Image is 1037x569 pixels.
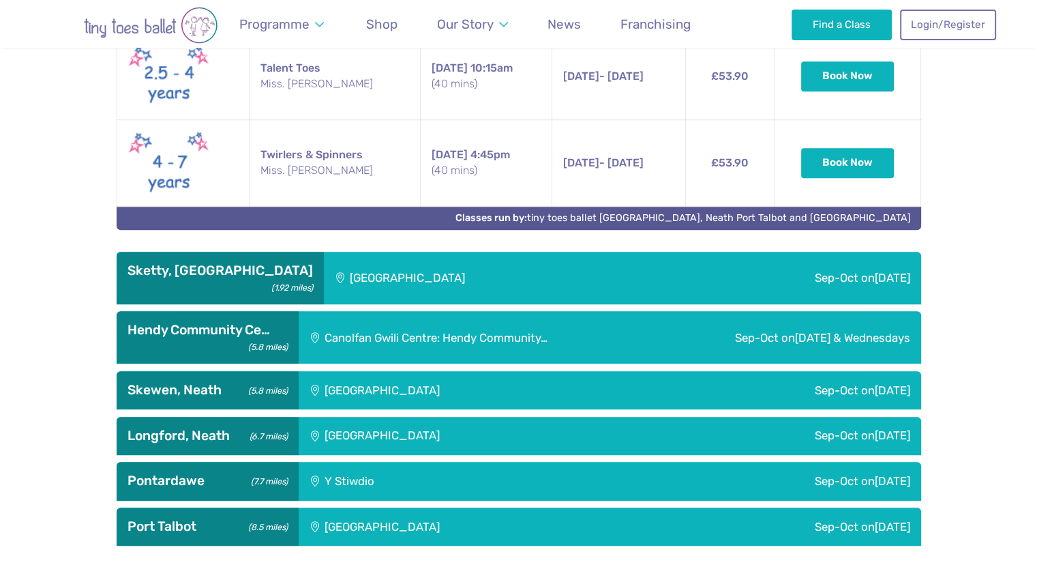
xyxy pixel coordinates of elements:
a: Shop [360,8,404,40]
small: (40 mins) [432,76,541,91]
h3: Port Talbot [127,519,288,535]
td: £53.90 [685,33,775,119]
small: (40 mins) [432,163,541,178]
span: Our Story [437,16,494,32]
div: Sep-Oct on [564,462,921,500]
div: [GEOGRAPHIC_DATA] [299,371,650,409]
div: Canolfan Gwili Centre: Hendy Community… [299,311,652,364]
td: Talent Toes [249,33,420,119]
a: Programme [233,8,331,40]
div: Sep-Oct on [661,252,921,304]
h3: Sketty, [GEOGRAPHIC_DATA] [127,263,313,279]
a: Classes run by:tiny toes ballet [GEOGRAPHIC_DATA], Neath Port Talbot and [GEOGRAPHIC_DATA] [455,212,911,224]
div: Sep-Oct on [652,311,920,364]
div: Y Stiwdio [299,462,564,500]
span: [DATE] [432,61,468,74]
h3: Skewen, Neath [127,382,288,398]
span: [DATE] [875,474,910,488]
h3: Pontardawe [127,473,288,489]
small: (7.7 miles) [246,473,287,487]
div: Sep-Oct on [650,371,921,409]
a: Login/Register [900,10,995,40]
span: News [547,16,581,32]
span: [DATE] [875,383,910,397]
small: (5.8 miles) [243,382,287,396]
a: Find a Class [792,10,892,40]
small: (5.8 miles) [243,338,287,353]
td: 4:45pm [421,119,552,206]
span: [DATE] [875,271,910,284]
strong: Classes run by: [455,212,527,224]
img: Talent toes New (May 2025) [128,42,210,111]
div: [GEOGRAPHIC_DATA] [299,417,650,455]
div: Sep-Oct on [650,417,921,455]
span: - [DATE] [563,70,644,83]
div: [GEOGRAPHIC_DATA] [324,252,661,304]
button: Book Now [801,61,894,91]
small: (1.92 miles) [267,279,312,293]
h3: Longford, Neath [127,428,288,444]
span: [DATE] & Wednesdays [795,331,910,345]
h3: Hendy Community Ce… [127,322,288,338]
a: News [541,8,588,40]
span: [DATE] [875,520,910,534]
a: Franchising [614,8,697,40]
div: [GEOGRAPHIC_DATA] [299,508,650,546]
span: [DATE] [432,148,468,161]
small: (6.7 miles) [245,428,287,442]
div: Sep-Oct on [650,508,921,546]
small: Miss. [PERSON_NAME] [260,163,409,178]
span: [DATE] [563,70,599,83]
span: [DATE] [875,428,910,442]
img: tiny toes ballet [42,7,260,44]
a: Our Story [430,8,514,40]
span: - [DATE] [563,156,644,169]
small: Miss. [PERSON_NAME] [260,76,409,91]
span: Franchising [620,16,691,32]
td: 10:15am [421,33,552,119]
span: Shop [366,16,397,32]
td: £53.90 [685,119,775,206]
td: Twirlers & Spinners [249,119,420,206]
img: Twirlers & Spinners New (May 2025) [128,128,210,198]
span: Programme [239,16,310,32]
button: Book Now [801,148,894,178]
small: (8.5 miles) [243,519,287,533]
span: [DATE] [563,156,599,169]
